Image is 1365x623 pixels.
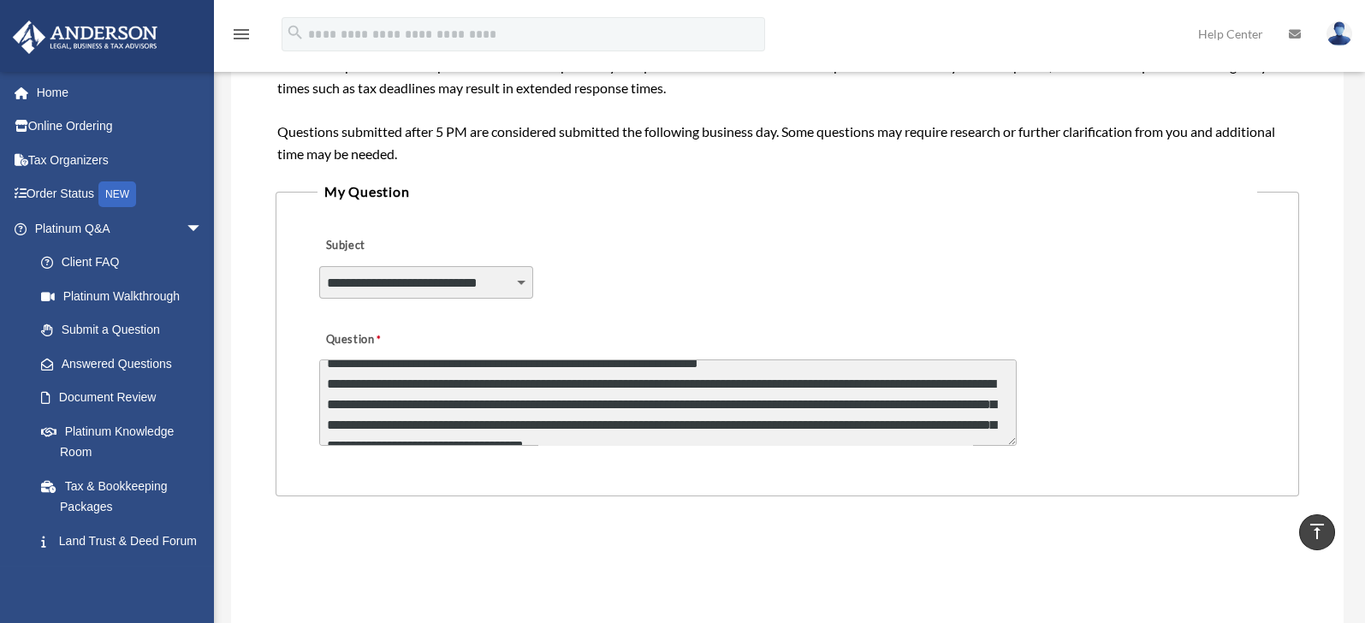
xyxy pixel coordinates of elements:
a: menu [231,30,252,44]
i: vertical_align_top [1307,521,1327,542]
label: Subject [319,234,482,258]
a: Submit a Question [24,313,220,347]
a: Answered Questions [24,347,228,381]
a: Portal Feedback [24,558,228,592]
i: menu [231,24,252,44]
a: Client FAQ [24,246,228,280]
i: search [286,23,305,42]
a: Platinum Walkthrough [24,279,228,313]
a: Tax & Bookkeeping Packages [24,469,228,524]
a: vertical_align_top [1299,514,1335,550]
div: NEW [98,181,136,207]
a: Tax Organizers [12,143,228,177]
label: Question [319,328,452,352]
a: Land Trust & Deed Forum [24,524,228,558]
iframe: reCAPTCHA [281,549,541,616]
a: Home [12,75,228,110]
a: Document Review [24,381,228,415]
span: arrow_drop_down [186,211,220,246]
a: Platinum Q&Aarrow_drop_down [12,211,228,246]
img: Anderson Advisors Platinum Portal [8,21,163,54]
legend: My Question [318,180,1257,204]
a: Platinum Knowledge Room [24,414,228,469]
a: Order StatusNEW [12,177,228,212]
a: Online Ordering [12,110,228,144]
img: User Pic [1326,21,1352,46]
